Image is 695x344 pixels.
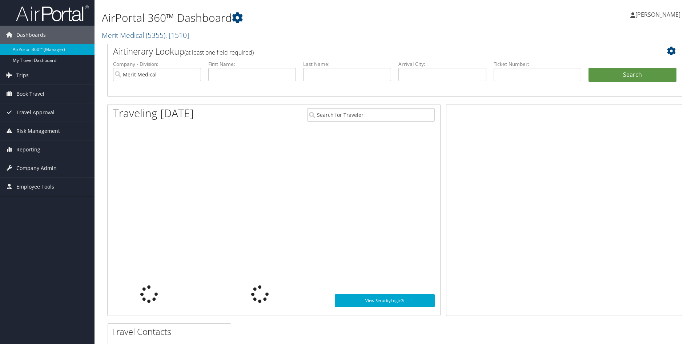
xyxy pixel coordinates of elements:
[303,60,391,68] label: Last Name:
[635,11,680,19] span: [PERSON_NAME]
[165,30,189,40] span: , [ 1510 ]
[113,45,628,58] h2: Airtinerary Lookup
[113,106,194,121] h1: Traveling [DATE]
[16,26,46,44] span: Dashboards
[588,68,676,82] button: Search
[494,60,582,68] label: Ticket Number:
[208,60,296,68] label: First Name:
[16,122,60,140] span: Risk Management
[102,10,493,25] h1: AirPortal 360™ Dashboard
[16,103,55,122] span: Travel Approval
[102,30,189,40] a: Merit Medical
[184,48,254,56] span: (at least one field required)
[307,108,435,122] input: Search for Traveler
[630,4,688,25] a: [PERSON_NAME]
[335,294,435,307] a: View SecurityLogic®
[16,178,54,196] span: Employee Tools
[112,325,231,338] h2: Travel Contacts
[16,66,29,84] span: Trips
[16,85,44,103] span: Book Travel
[16,141,40,159] span: Reporting
[16,5,89,22] img: airportal-logo.png
[113,60,201,68] label: Company - Division:
[16,159,57,177] span: Company Admin
[146,30,165,40] span: ( 5355 )
[398,60,486,68] label: Arrival City:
